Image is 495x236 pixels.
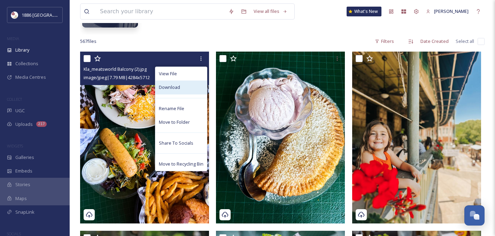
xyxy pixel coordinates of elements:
[96,4,225,19] input: Search your library
[434,8,469,14] span: [PERSON_NAME]
[347,7,381,16] a: What's New
[80,52,209,223] img: Kla_meatsworld Balcony (2).jpg
[15,60,38,67] span: Collections
[7,36,19,41] span: MEDIA
[15,107,25,114] span: UGC
[15,195,27,202] span: Maps
[216,52,345,223] img: Kla_meatsworld Balcony (1).jpg
[84,66,147,72] span: Kla_meatsworld Balcony (2).jpg
[417,35,452,48] div: Date Created
[7,97,22,102] span: COLLECT
[159,140,193,146] span: Share To Socials
[15,181,30,188] span: Stories
[371,35,397,48] div: Filters
[22,12,77,18] span: 1886 [GEOGRAPHIC_DATA]
[159,105,184,112] span: Rename File
[7,143,23,149] span: WIDGETS
[456,38,474,45] span: Select all
[352,52,481,223] img: Kla_meatsworld Balcony (3).jpg
[15,47,29,53] span: Library
[159,70,177,77] span: View File
[36,121,47,127] div: 217
[15,121,33,128] span: Uploads
[11,12,18,18] img: logos.png
[84,74,150,81] span: image/jpeg | 7.79 MB | 4284 x 5712
[15,209,34,215] span: SnapLink
[250,5,291,18] a: View all files
[159,119,190,125] span: Move to Folder
[159,161,203,167] span: Move to Recycling Bin
[159,84,180,91] span: Download
[15,168,32,174] span: Embeds
[15,74,46,81] span: Media Centres
[80,38,96,45] span: 567 file s
[15,154,34,161] span: Galleries
[423,5,472,18] a: [PERSON_NAME]
[464,205,485,226] button: Open Chat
